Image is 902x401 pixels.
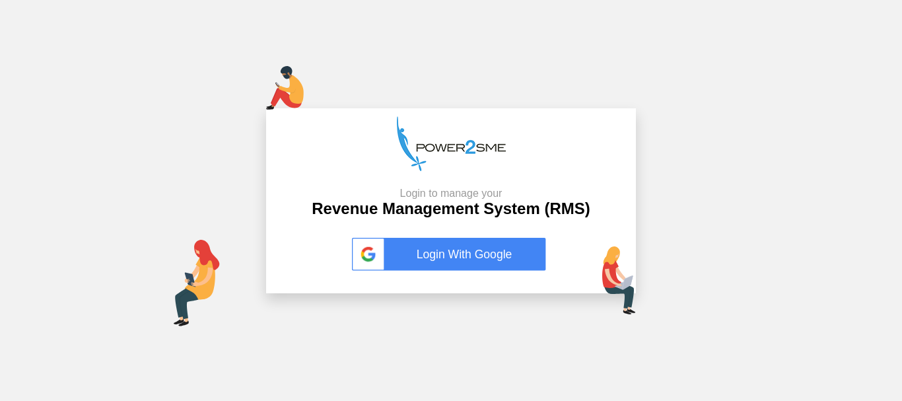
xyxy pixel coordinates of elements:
button: Login With Google [348,224,554,285]
img: tab-login.png [174,240,220,326]
h2: Revenue Management System (RMS) [312,187,590,219]
img: mob-login.png [266,66,304,110]
a: Login With Google [352,238,550,271]
img: p2s_logo.png [397,116,506,171]
small: Login to manage your [312,187,590,200]
img: lap-login.png [602,246,636,314]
